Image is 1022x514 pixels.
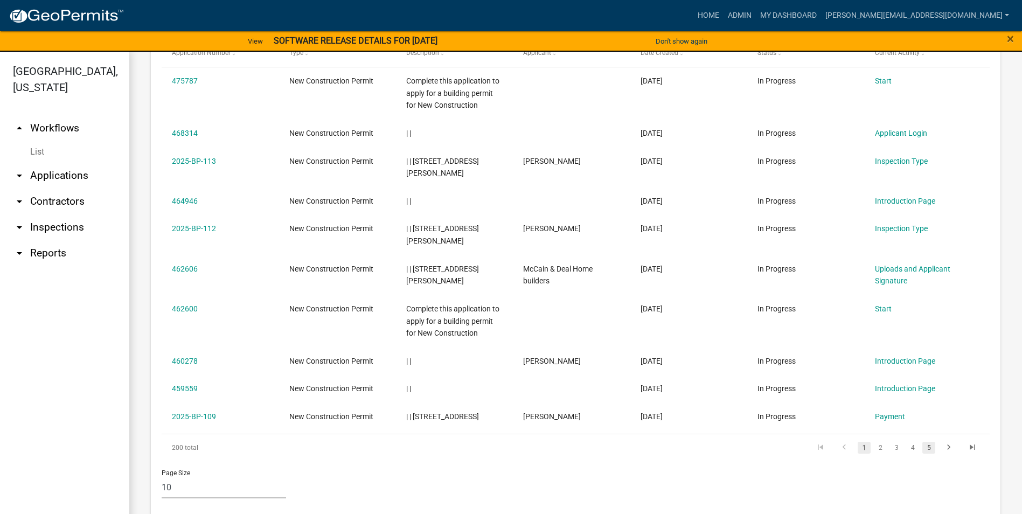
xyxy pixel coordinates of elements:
span: New Construction Permit [289,357,373,365]
li: page 2 [872,439,888,457]
a: go to first page [810,442,831,454]
li: page 4 [905,439,921,457]
a: 464946 [172,197,198,205]
a: 462600 [172,304,198,313]
a: My Dashboard [756,5,821,26]
a: Start [875,304,892,313]
span: In Progress [757,129,796,137]
span: New Construction Permit [289,265,373,273]
span: | | [406,197,411,205]
button: Close [1007,32,1014,45]
a: 475787 [172,77,198,85]
span: New Construction Permit [289,157,373,165]
span: In Progress [757,304,796,313]
span: Matthew Sizemore [523,412,581,421]
a: 468314 [172,129,198,137]
span: Application Number [172,49,231,57]
datatable-header-cell: Applicant [513,40,630,66]
a: go to last page [962,442,983,454]
a: Introduction Page [875,384,935,393]
li: page 1 [856,439,872,457]
a: 462606 [172,265,198,273]
span: New Construction Permit [289,304,373,313]
span: 08/18/2025 [641,157,663,165]
a: Uploads and Applicant Signature [875,265,950,286]
span: | | [406,129,411,137]
span: 08/13/2025 [641,224,663,233]
span: In Progress [757,197,796,205]
datatable-header-cell: Description [396,40,513,66]
li: page 3 [888,439,905,457]
a: Inspection Type [875,157,928,165]
a: Introduction Page [875,197,935,205]
span: | | 9250 Cartledge Rd, Box Springs, Ga 31801 [406,157,479,178]
a: 5 [922,442,935,454]
span: 08/12/2025 [641,265,663,273]
i: arrow_drop_down [13,221,26,234]
a: 3 [890,442,903,454]
a: 2025-BP-113 [172,157,216,165]
span: New Construction Permit [289,129,373,137]
datatable-header-cell: Type [279,40,395,66]
span: Applicant [523,49,551,57]
a: go to previous page [834,442,854,454]
a: 459559 [172,384,198,393]
span: 08/06/2025 [641,357,663,365]
span: In Progress [757,224,796,233]
a: Admin [724,5,756,26]
span: | | 1717 Dell Drive [406,412,479,421]
span: In Progress [757,357,796,365]
a: View [244,32,267,50]
a: 2 [874,442,887,454]
span: Type [289,49,303,57]
a: 2025-BP-112 [172,224,216,233]
span: | | 4245 Mayfield Dr [406,265,479,286]
span: In Progress [757,265,796,273]
li: page 5 [921,439,937,457]
span: Description [406,49,439,57]
a: 2025-BP-109 [172,412,216,421]
span: New Construction Permit [289,77,373,85]
i: arrow_drop_down [13,169,26,182]
span: × [1007,31,1014,46]
a: Home [693,5,724,26]
i: arrow_drop_down [13,195,26,208]
span: 08/24/2025 [641,129,663,137]
span: Status [757,49,776,57]
i: arrow_drop_down [13,247,26,260]
strong: SOFTWARE RELEASE DETAILS FOR [DATE] [274,36,437,46]
span: New Construction Permit [289,197,373,205]
datatable-header-cell: Current Activity [865,40,982,66]
button: Don't show again [651,32,712,50]
span: Kendall Alsina [523,357,581,365]
datatable-header-cell: Date Created [630,40,747,66]
span: Complete this application to apply for a building permit for New Construction [406,304,499,338]
span: New Construction Permit [289,224,373,233]
span: In Progress [757,157,796,165]
span: In Progress [757,412,796,421]
span: Current Activity [875,49,920,57]
span: Date Created [641,49,678,57]
span: In Progress [757,77,796,85]
span: | | [406,384,411,393]
datatable-header-cell: Application Number [162,40,279,66]
span: Complete this application to apply for a building permit for New Construction [406,77,499,110]
a: 4 [906,442,919,454]
span: 08/05/2025 [641,384,663,393]
span: 08/05/2025 [641,412,663,421]
a: Applicant Login [875,129,927,137]
a: Start [875,77,892,85]
datatable-header-cell: Status [747,40,864,66]
span: 09/09/2025 [641,77,663,85]
span: McCain & Deal Home builders [523,265,593,286]
span: Alvin David Emfinger Sr [523,224,581,233]
div: 200 total [162,434,325,461]
span: 08/17/2025 [641,197,663,205]
span: In Progress [757,384,796,393]
a: Inspection Type [875,224,928,233]
a: 460278 [172,357,198,365]
a: go to next page [938,442,959,454]
a: Payment [875,412,905,421]
span: New Construction Permit [289,412,373,421]
a: [PERSON_NAME][EMAIL_ADDRESS][DOMAIN_NAME] [821,5,1013,26]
